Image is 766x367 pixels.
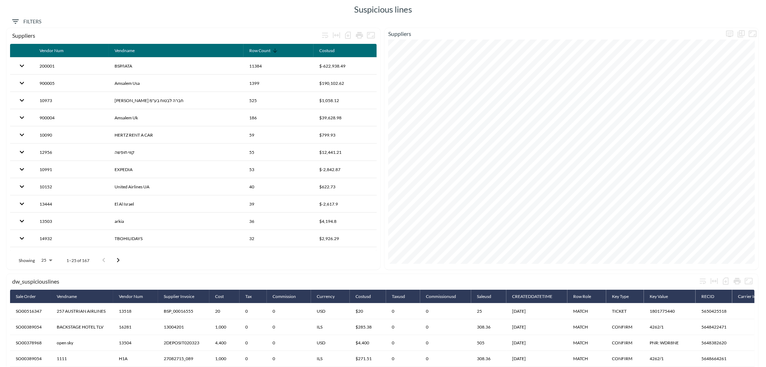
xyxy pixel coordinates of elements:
[612,292,629,301] div: Key Type
[19,257,35,263] p: Showing
[34,196,109,212] th: 13444
[606,319,644,335] th: CONFIRM
[644,335,696,351] th: PNR: WDR8NE
[113,335,158,351] th: 13504
[158,303,209,319] th: BSP_00016555
[720,275,732,287] div: Number of rows selected for download: 14516
[701,292,724,301] span: RECID
[477,292,491,301] div: Saleusd
[158,319,209,335] th: 13004201
[471,319,506,335] th: 308.36
[644,319,696,335] th: 4262/1
[696,319,732,335] th: 5648422471
[709,275,720,287] div: Toggle table layout between fixed and auto (default: auto)
[16,215,28,227] button: expand row
[471,351,506,367] th: 308.36
[16,146,28,158] button: expand row
[34,230,109,247] th: 14932
[243,161,314,178] th: 53
[738,292,766,301] span: Carrier Id
[311,319,350,335] th: ILS
[567,303,606,319] th: MATCH
[10,351,51,367] th: SO00389054
[16,111,28,124] button: expand row
[215,292,233,301] span: Cost
[34,58,109,74] th: 200001
[243,92,314,109] th: 525
[606,303,644,319] th: TICKET
[8,15,44,28] button: Filters
[16,60,28,72] button: expand row
[16,292,36,301] div: Sale Order
[57,292,86,301] span: Vendname
[506,303,567,319] th: 05/03/2024
[420,351,471,367] th: 0
[34,92,109,109] th: 10973
[386,319,420,335] th: 0
[311,303,350,319] th: USD
[350,319,386,335] th: $285.38
[267,335,311,351] th: 0
[34,213,109,230] th: 13503
[243,230,314,247] th: 32
[10,335,51,351] th: SO00378968
[696,335,732,351] th: 5648382620
[240,303,267,319] th: 0
[385,29,724,38] p: Suppliers
[477,292,501,301] span: Saleusd
[426,292,456,301] div: Commissionusd
[356,292,371,301] div: Costusd
[314,161,377,178] th: $-2,842.87
[612,292,638,301] span: Key Type
[16,129,28,141] button: expand row
[696,303,732,319] th: 5650425518
[113,303,158,319] th: 13518
[314,75,377,92] th: $190,102.62
[243,144,314,161] th: 55
[215,292,224,301] div: Cost
[420,303,471,319] th: 0
[314,58,377,74] th: $-622,938.49
[34,144,109,161] th: 12956
[12,32,319,39] div: Suppliers
[109,213,243,230] th: arkia
[243,109,314,126] th: 186
[16,180,28,193] button: expand row
[115,46,144,55] span: Vendname
[267,303,311,319] th: 0
[267,319,311,335] th: 0
[426,292,465,301] span: Commissionusd
[51,335,113,351] th: open sky
[245,292,261,301] span: Tax
[34,109,109,126] th: 900004
[350,303,386,319] th: $20
[724,28,735,40] span: Display settings
[512,292,552,301] div: CREATEDDATETIME
[314,127,377,143] th: $799.93
[12,278,697,285] div: dw_suspiciouslines
[109,196,243,212] th: El Al Israel
[386,303,420,319] th: 0
[209,335,240,351] th: 4,400
[109,178,243,195] th: United Airlines UA
[567,319,606,335] th: MATCH
[738,292,756,301] div: Carrier Id
[567,351,606,367] th: MATCH
[701,292,714,301] div: RECID
[51,303,113,319] th: 257 AUSTRIAN AIRLINES
[109,144,243,161] th: קווי חופשה
[10,303,51,319] th: SO00516347
[342,29,354,41] div: Number of rows selected for download: 167
[111,253,125,267] button: Go to next page
[51,319,113,335] th: BACKSTAGE HOTEL TLV
[311,351,350,367] th: ILS
[243,196,314,212] th: 39
[10,319,51,335] th: SO00389054
[354,29,365,41] div: Print
[350,335,386,351] th: $4,400
[644,303,696,319] th: 1801775440
[16,292,45,301] span: Sale Order
[273,292,296,301] div: Commission
[573,292,591,301] div: Row Role
[319,46,344,55] span: Costusd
